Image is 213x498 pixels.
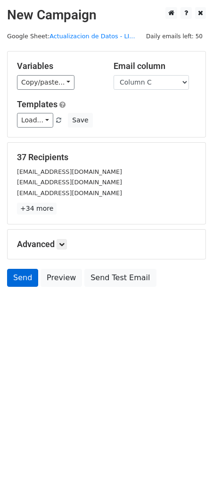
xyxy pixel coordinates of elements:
a: Send [7,269,38,287]
h5: Variables [17,61,99,71]
iframe: Chat Widget [166,453,213,498]
a: Copy/paste... [17,75,74,90]
h2: New Campaign [7,7,206,23]
small: [EMAIL_ADDRESS][DOMAIN_NAME] [17,179,122,186]
a: Actualizacion de Datos - LI... [49,33,135,40]
h5: Advanced [17,239,196,249]
h5: Email column [114,61,196,71]
a: Send Test Email [84,269,156,287]
small: [EMAIL_ADDRESS][DOMAIN_NAME] [17,168,122,175]
a: Load... [17,113,53,128]
a: Preview [41,269,82,287]
small: Google Sheet: [7,33,135,40]
h5: 37 Recipients [17,152,196,163]
a: +34 more [17,203,57,215]
button: Save [68,113,92,128]
a: Templates [17,99,57,109]
a: Daily emails left: 50 [143,33,206,40]
span: Daily emails left: 50 [143,31,206,42]
small: [EMAIL_ADDRESS][DOMAIN_NAME] [17,189,122,197]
